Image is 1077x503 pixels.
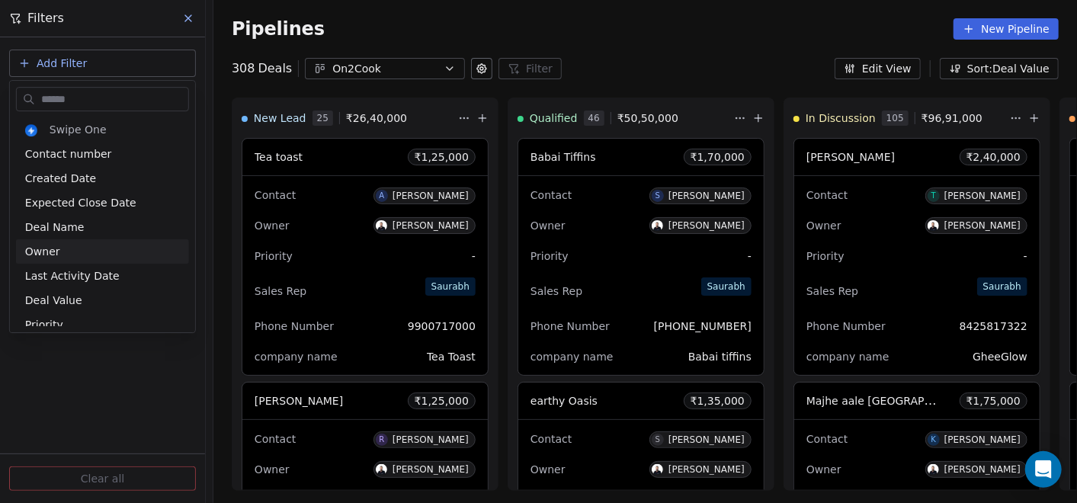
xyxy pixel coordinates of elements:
[25,268,120,284] span: Last Activity Date
[25,195,136,210] span: Expected Close Date
[25,124,37,136] img: cropped-swipepages4x-32x32.png
[25,219,85,235] span: Deal Name
[25,171,96,186] span: Created Date
[50,122,107,137] span: Swipe One
[25,244,60,259] span: Owner
[25,317,63,332] span: Priority
[16,117,189,337] div: Suggestions
[25,146,112,162] span: Contact number
[25,293,82,308] span: Deal Value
